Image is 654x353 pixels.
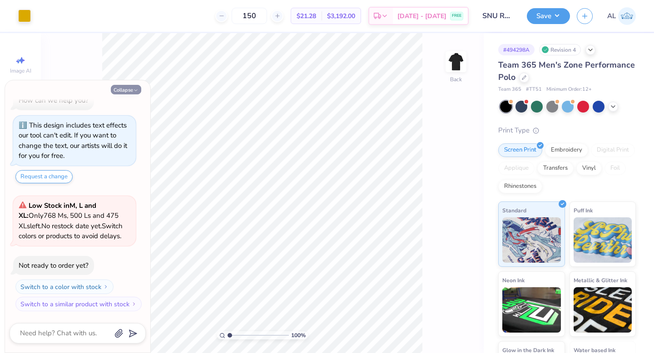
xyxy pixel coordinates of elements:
div: Revision 4 [539,44,581,55]
button: Save [527,8,570,24]
span: FREE [452,13,461,19]
div: Print Type [498,125,636,136]
div: Vinyl [576,162,602,175]
span: $3,192.00 [327,11,355,21]
img: Ashley Lara [618,7,636,25]
img: Puff Ink [574,217,632,263]
img: Metallic & Glitter Ink [574,287,632,333]
div: Digital Print [591,143,635,157]
span: 100 % [291,331,306,339]
span: AL [607,11,616,21]
div: Rhinestones [498,180,542,193]
strong: Low Stock in M, L and XL : [19,201,96,221]
span: [DATE] - [DATE] [397,11,446,21]
button: Switch to a color with stock [15,279,114,294]
img: Switch to a color with stock [103,284,109,289]
span: Standard [502,206,526,215]
span: Puff Ink [574,206,593,215]
span: # TT51 [526,86,542,93]
img: Back [447,53,465,71]
span: Team 365 Men's Zone Performance Polo [498,59,635,83]
img: Standard [502,217,561,263]
div: Not ready to order yet? [19,261,89,270]
div: # 494298A [498,44,535,55]
input: Untitled Design [476,7,520,25]
input: – – [232,8,267,24]
div: Embroidery [545,143,588,157]
span: Metallic & Glitter Ink [574,275,627,285]
span: Image AI [10,67,31,74]
img: Switch to a similar product with stock [131,301,137,307]
div: Foil [604,162,626,175]
div: Back [450,75,462,83]
button: Switch to a similar product with stock [15,297,142,311]
div: This design includes text effects our tool can't edit. If you want to change the text, our artist... [19,121,127,161]
span: No restock date yet. [41,221,102,230]
span: Neon Ink [502,275,525,285]
button: Collapse [111,85,141,94]
div: How can we help you? [19,96,89,105]
img: Neon Ink [502,287,561,333]
div: Screen Print [498,143,542,157]
span: Only 768 Ms, 500 Ls and 475 XLs left. Switch colors or products to avoid delays. [19,201,123,241]
a: AL [607,7,636,25]
span: Minimum Order: 12 + [546,86,592,93]
div: Applique [498,162,535,175]
span: Team 365 [498,86,521,93]
button: Request a change [15,170,73,183]
div: Transfers [537,162,574,175]
span: $21.28 [297,11,316,21]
